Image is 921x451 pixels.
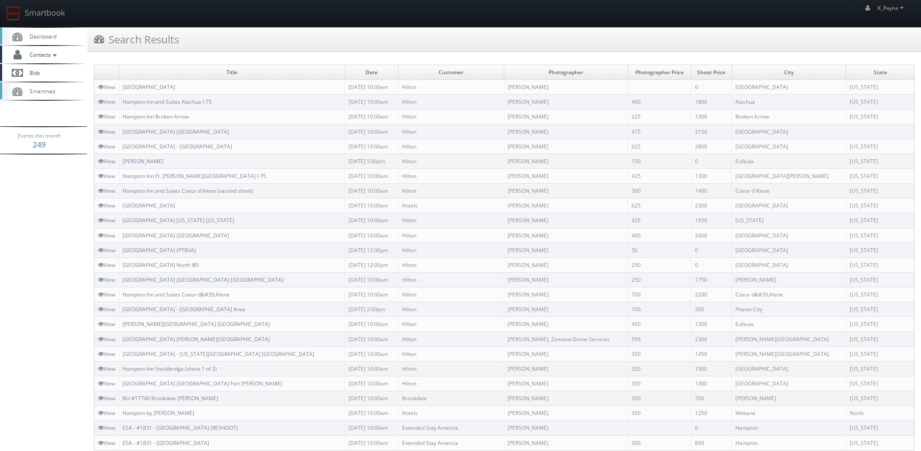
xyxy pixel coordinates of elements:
[731,287,846,302] td: Coeur d&#39;Alene
[691,65,731,80] td: Shoot Price
[731,243,846,257] td: [GEOGRAPHIC_DATA]
[846,243,914,257] td: [US_STATE]
[123,113,189,120] a: Hampton Inn Broken Arrow
[123,202,175,209] a: [GEOGRAPHIC_DATA]
[691,154,731,168] td: 0
[98,158,115,165] a: View
[345,95,399,109] td: [DATE] 10:00am
[731,272,846,287] td: [PERSON_NAME]
[846,65,914,80] td: State
[846,198,914,213] td: [US_STATE]
[398,361,504,376] td: Hilton
[398,406,504,421] td: Hotels
[846,376,914,391] td: [US_STATE]
[691,198,731,213] td: 2300
[123,187,253,194] a: Hampton Inn and Suites Coeur d'Alene (second shoot)
[628,154,691,168] td: 150
[504,406,628,421] td: [PERSON_NAME]
[123,439,209,447] a: ESA - #1831 - [GEOGRAPHIC_DATA]
[98,113,115,120] a: View
[628,435,691,450] td: 300
[33,139,46,150] strong: 249
[398,421,504,435] td: Extended Stay America
[18,132,61,140] span: Events this month
[398,332,504,346] td: Hilton
[123,98,212,105] a: Hampton Inn and Suites Alachua I-75
[398,257,504,272] td: Hilton
[691,346,731,361] td: 1450
[398,139,504,154] td: Hilton
[731,168,846,183] td: [GEOGRAPHIC_DATA][PERSON_NAME]
[123,409,194,417] a: Hampton by [PERSON_NAME]
[98,395,115,402] a: View
[504,317,628,332] td: [PERSON_NAME]
[731,376,846,391] td: [GEOGRAPHIC_DATA]
[98,439,115,447] a: View
[398,302,504,317] td: Hilton
[345,332,399,346] td: [DATE] 10:00am
[345,198,399,213] td: [DATE] 10:00am
[628,361,691,376] td: 325
[123,424,238,431] a: ESA - #1831 - [GEOGRAPHIC_DATA] (RESHOOT)
[691,302,731,317] td: 350
[504,287,628,302] td: [PERSON_NAME]
[846,287,914,302] td: [US_STATE]
[398,109,504,124] td: Hilton
[398,198,504,213] td: Hotels
[731,435,846,450] td: Hampton
[731,332,846,346] td: [PERSON_NAME][GEOGRAPHIC_DATA]
[345,65,399,80] td: Date
[25,87,55,95] span: Smartmap
[345,346,399,361] td: [DATE] 10:00am
[628,332,691,346] td: 599
[345,302,399,317] td: [DATE] 2:00pm
[398,287,504,302] td: Hilton
[731,421,846,435] td: Hampton
[691,124,731,139] td: 2150
[846,109,914,124] td: [US_STATE]
[691,287,731,302] td: 2200
[98,83,115,91] a: View
[7,7,20,20] img: smartbook-logo.png
[504,124,628,139] td: [PERSON_NAME]
[731,257,846,272] td: [GEOGRAPHIC_DATA]
[731,406,846,421] td: Mebane
[345,421,399,435] td: [DATE] 10:00am
[25,69,40,76] span: Bids
[504,272,628,287] td: [PERSON_NAME]
[98,98,115,105] a: View
[691,213,731,228] td: 1950
[398,168,504,183] td: Hilton
[628,95,691,109] td: 400
[345,124,399,139] td: [DATE] 10:00am
[398,228,504,243] td: Hilton
[846,257,914,272] td: [US_STATE]
[398,272,504,287] td: Hilton
[691,243,731,257] td: 0
[398,243,504,257] td: Hilton
[628,184,691,198] td: 300
[731,302,846,317] td: Phenix-City
[398,346,504,361] td: Hilton
[98,217,115,224] a: View
[628,228,691,243] td: 400
[846,302,914,317] td: [US_STATE]
[504,228,628,243] td: [PERSON_NAME]
[398,376,504,391] td: Hilton
[345,391,399,406] td: [DATE] 10:00am
[119,65,345,80] td: Title
[504,65,628,80] td: Photographer
[504,168,628,183] td: [PERSON_NAME]
[98,232,115,239] a: View
[123,128,229,135] a: [GEOGRAPHIC_DATA] [GEOGRAPHIC_DATA]
[25,51,59,58] span: Contacts
[98,380,115,387] a: View
[504,391,628,406] td: [PERSON_NAME]
[731,317,846,332] td: Eufaula
[123,83,175,91] a: [GEOGRAPHIC_DATA]
[398,317,504,332] td: Hilton
[846,139,914,154] td: [US_STATE]
[846,361,914,376] td: [US_STATE]
[846,272,914,287] td: [US_STATE]
[691,317,731,332] td: 1300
